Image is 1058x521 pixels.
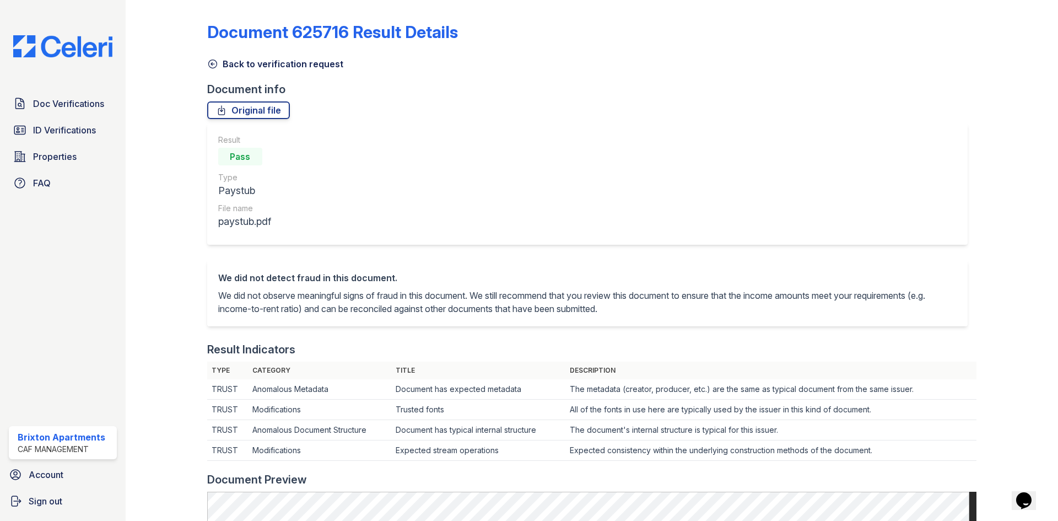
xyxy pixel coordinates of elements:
td: Expected stream operations [391,441,565,461]
a: Doc Verifications [9,93,117,115]
td: Anomalous Document Structure [248,420,391,441]
a: Sign out [4,490,121,512]
td: TRUST [207,441,249,461]
span: Doc Verifications [33,97,104,110]
td: All of the fonts in use here are typically used by the issuer in this kind of document. [565,400,976,420]
div: paystub.pdf [218,214,271,229]
a: Account [4,464,121,486]
td: TRUST [207,420,249,441]
td: Trusted fonts [391,400,565,420]
td: Anomalous Metadata [248,379,391,400]
th: Category [248,362,391,379]
td: The metadata (creator, producer, etc.) are the same as typical document from the same issuer. [565,379,976,400]
div: Document info [207,82,976,97]
img: CE_Logo_Blue-a8612792a0a2168367f1c8372b55b34899dd931a85d93a1a3d3e32e68fde9ad4.png [4,35,121,57]
span: Account [29,468,63,481]
a: Properties [9,146,117,168]
span: FAQ [33,176,51,190]
p: We did not observe meaningful signs of fraud in this document. We still recommend that you review... [218,289,957,315]
div: Brixton Apartments [18,431,105,444]
td: The document's internal structure is typical for this issuer. [565,420,976,441]
span: Properties [33,150,77,163]
th: Type [207,362,249,379]
a: Original file [207,101,290,119]
a: FAQ [9,172,117,194]
th: Title [391,362,565,379]
div: CAF Management [18,444,105,455]
td: Expected consistency within the underlying construction methods of the document. [565,441,976,461]
div: Result [218,135,271,146]
td: TRUST [207,400,249,420]
td: TRUST [207,379,249,400]
td: Modifications [248,441,391,461]
a: Back to verification request [207,57,343,71]
a: ID Verifications [9,119,117,141]
span: Sign out [29,495,62,508]
th: Description [565,362,976,379]
div: Type [218,172,271,183]
div: Result Indicators [207,342,295,357]
div: Pass [218,148,262,165]
td: Modifications [248,400,391,420]
div: File name [218,203,271,214]
div: We did not detect fraud in this document. [218,271,957,284]
a: Document 625716 Result Details [207,22,458,42]
span: ID Verifications [33,123,96,137]
iframe: chat widget [1012,477,1047,510]
td: Document has typical internal structure [391,420,565,441]
div: Paystub [218,183,271,198]
td: Document has expected metadata [391,379,565,400]
div: Document Preview [207,472,307,487]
